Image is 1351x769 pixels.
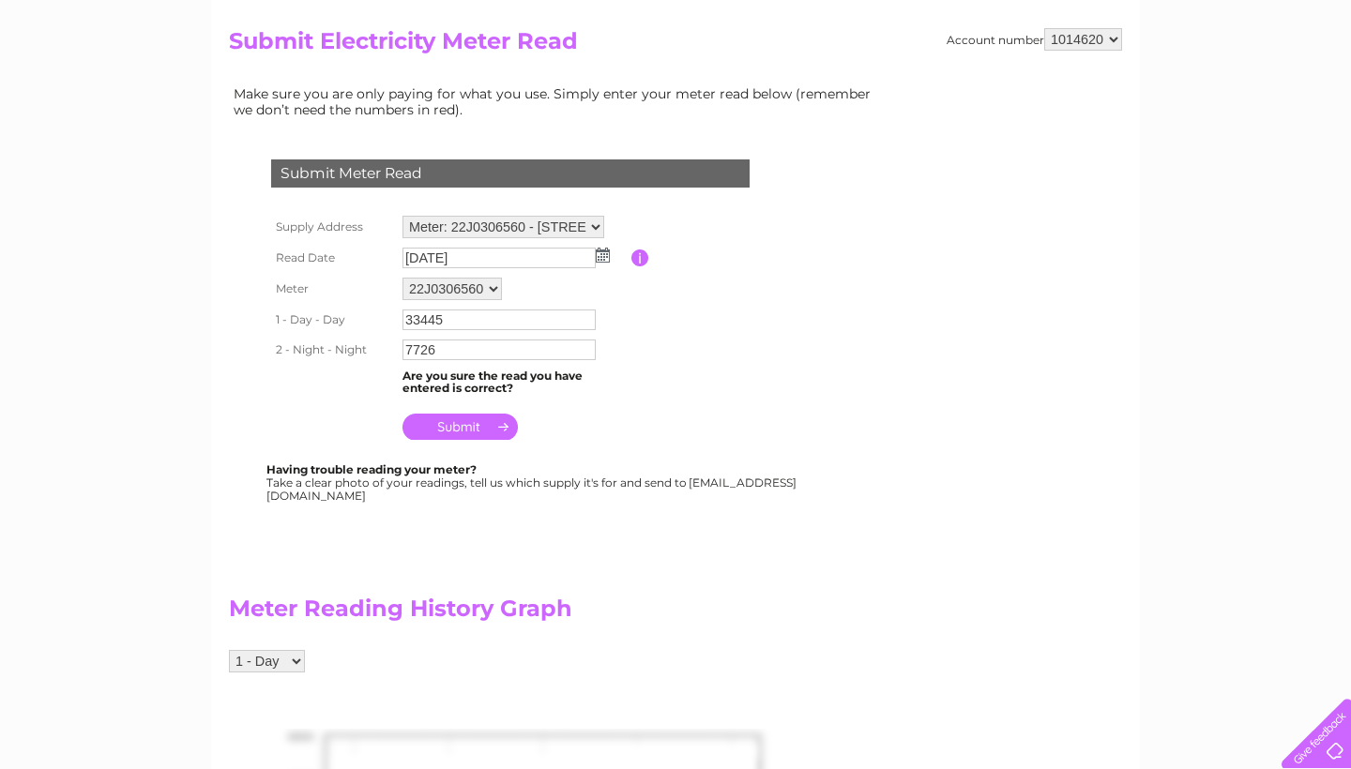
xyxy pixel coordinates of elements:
[266,463,799,502] div: Take a clear photo of your readings, tell us which supply it's for and send to [EMAIL_ADDRESS][DO...
[234,10,1120,91] div: Clear Business is a trading name of Verastar Limited (registered in [GEOGRAPHIC_DATA] No. 3667643...
[229,82,886,121] td: Make sure you are only paying for what you use. Simply enter your meter read below (remember we d...
[402,414,518,440] input: Submit
[266,211,398,243] th: Supply Address
[1120,80,1176,94] a: Telecoms
[1021,80,1056,94] a: Water
[1289,80,1333,94] a: Log out
[947,28,1122,51] div: Account number
[266,273,398,305] th: Meter
[47,49,143,106] img: logo.png
[631,249,649,266] input: Information
[596,248,610,263] img: ...
[229,596,886,631] h2: Meter Reading History Graph
[398,365,631,400] td: Are you sure the read you have entered is correct?
[266,305,398,335] th: 1 - Day - Day
[997,9,1127,33] a: 0333 014 3131
[266,462,477,476] b: Having trouble reading your meter?
[1068,80,1109,94] a: Energy
[1226,80,1272,94] a: Contact
[271,159,750,188] div: Submit Meter Read
[266,243,398,273] th: Read Date
[266,335,398,365] th: 2 - Night - Night
[1188,80,1215,94] a: Blog
[229,28,1122,64] h2: Submit Electricity Meter Read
